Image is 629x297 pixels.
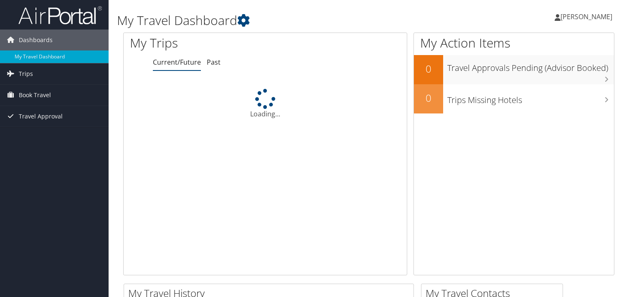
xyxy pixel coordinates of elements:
span: Dashboards [19,30,53,50]
div: Loading... [124,89,407,119]
h3: Trips Missing Hotels [447,90,614,106]
a: 0Trips Missing Hotels [414,84,614,113]
span: Book Travel [19,85,51,106]
h3: Travel Approvals Pending (Advisor Booked) [447,58,614,74]
h1: My Action Items [414,34,614,52]
h1: My Travel Dashboard [117,12,453,29]
h2: 0 [414,62,443,76]
a: [PERSON_NAME] [555,4,621,29]
a: 0Travel Approvals Pending (Advisor Booked) [414,55,614,84]
span: Travel Approval [19,106,63,127]
a: Current/Future [153,58,201,67]
a: Past [207,58,221,67]
h2: 0 [414,91,443,105]
img: airportal-logo.png [18,5,102,25]
h1: My Trips [130,34,282,52]
span: Trips [19,63,33,84]
span: [PERSON_NAME] [561,12,612,21]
